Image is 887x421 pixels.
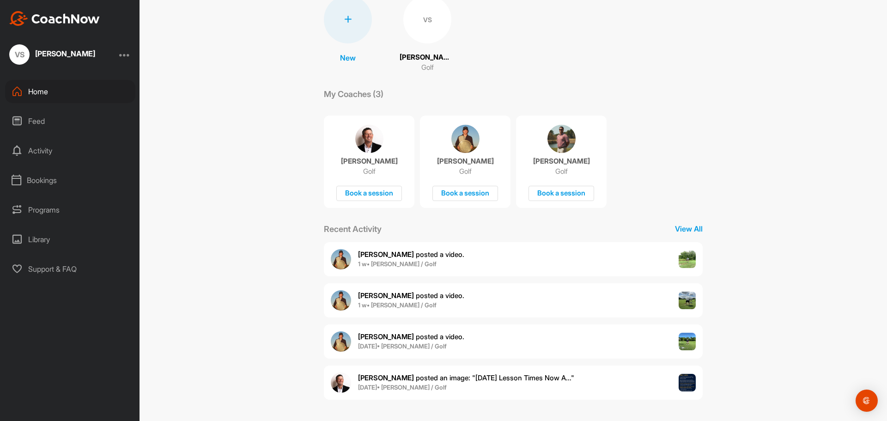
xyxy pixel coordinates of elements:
[331,372,351,393] img: user avatar
[358,301,437,309] b: 1 w • [PERSON_NAME] / Golf
[675,223,703,234] p: View All
[358,332,464,341] span: posted a video .
[5,139,135,162] div: Activity
[358,291,464,300] span: posted a video .
[355,125,383,153] img: coach avatar
[358,250,414,259] b: [PERSON_NAME]
[529,186,594,201] div: Book a session
[400,52,455,63] p: [PERSON_NAME]
[421,62,434,73] p: Golf
[459,167,472,176] p: Golf
[5,80,135,103] div: Home
[324,88,383,100] p: My Coaches (3)
[358,291,414,300] b: [PERSON_NAME]
[35,50,95,57] div: [PERSON_NAME]
[9,44,30,65] div: VS
[679,292,696,309] img: post image
[5,228,135,251] div: Library
[5,169,135,192] div: Bookings
[533,157,590,166] p: [PERSON_NAME]
[358,332,414,341] b: [PERSON_NAME]
[679,333,696,350] img: post image
[555,167,568,176] p: Golf
[9,11,100,26] img: CoachNow
[324,223,382,235] p: Recent Activity
[340,52,356,63] p: New
[856,390,878,412] div: Open Intercom Messenger
[547,125,576,153] img: coach avatar
[358,373,574,382] span: posted an image : " [DATE] Lesson Times Now A... "
[358,342,447,350] b: [DATE] • [PERSON_NAME] / Golf
[437,157,494,166] p: [PERSON_NAME]
[331,290,351,311] img: user avatar
[331,249,351,269] img: user avatar
[5,198,135,221] div: Programs
[432,186,498,201] div: Book a session
[358,384,447,391] b: [DATE] • [PERSON_NAME] / Golf
[336,186,402,201] div: Book a session
[358,373,414,382] b: [PERSON_NAME]
[451,125,480,153] img: coach avatar
[679,250,696,268] img: post image
[341,157,398,166] p: [PERSON_NAME]
[363,167,376,176] p: Golf
[331,331,351,352] img: user avatar
[358,260,437,268] b: 1 w • [PERSON_NAME] / Golf
[679,374,696,391] img: post image
[5,257,135,281] div: Support & FAQ
[5,110,135,133] div: Feed
[358,250,464,259] span: posted a video .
